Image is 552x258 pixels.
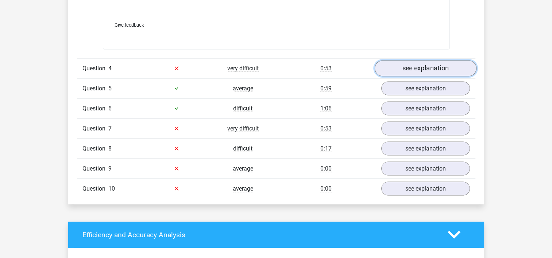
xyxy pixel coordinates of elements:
span: 7 [108,125,112,132]
span: 0:53 [320,65,332,72]
span: 0:53 [320,125,332,132]
span: 5 [108,85,112,92]
span: Question [82,184,108,193]
h4: Efficiency and Accuracy Analysis [82,231,437,239]
span: 4 [108,65,112,72]
a: see explanation [374,60,476,77]
span: 10 [108,185,115,192]
span: average [233,85,253,92]
span: Question [82,124,108,133]
span: average [233,165,253,172]
a: see explanation [381,182,470,196]
span: 9 [108,165,112,172]
a: see explanation [381,82,470,95]
span: Give feedback [115,22,144,28]
span: Question [82,144,108,153]
span: difficult [233,105,252,112]
span: 6 [108,105,112,112]
span: 0:00 [320,165,332,172]
span: Question [82,64,108,73]
span: 0:17 [320,145,332,152]
a: see explanation [381,102,470,116]
span: Question [82,84,108,93]
span: 1:06 [320,105,332,112]
span: 8 [108,145,112,152]
span: very difficult [227,65,259,72]
span: difficult [233,145,252,152]
span: 0:59 [320,85,332,92]
span: very difficult [227,125,259,132]
span: 0:00 [320,185,332,192]
a: see explanation [381,142,470,156]
span: Question [82,104,108,113]
span: average [233,185,253,192]
a: see explanation [381,162,470,176]
span: Question [82,164,108,173]
a: see explanation [381,122,470,136]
